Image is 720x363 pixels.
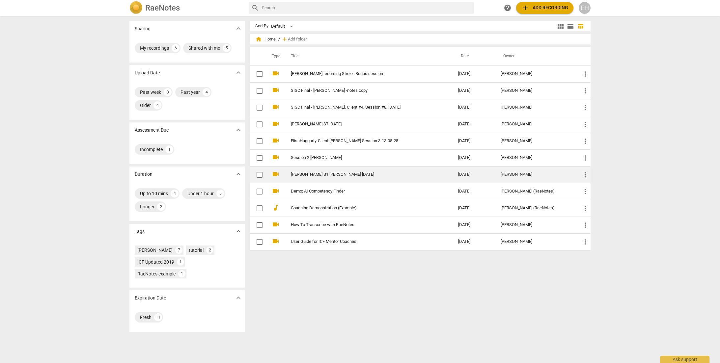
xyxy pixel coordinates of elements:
span: add [281,36,288,42]
div: Ask support [660,356,709,363]
span: videocam [272,187,280,195]
button: Show more [234,24,243,34]
div: 3 [164,88,172,96]
button: Show more [234,169,243,179]
div: 1 [178,270,185,277]
td: [DATE] [453,116,496,133]
div: [PERSON_NAME] [501,88,571,93]
span: videocam [272,170,280,178]
button: List view [566,21,575,31]
div: 4 [171,190,179,197]
div: Past week [140,89,161,95]
a: ElisaHaggarty-Client [PERSON_NAME] Session 3-13-05-25 [291,139,434,143]
div: 1 [165,145,173,153]
p: Sharing [135,25,151,32]
span: videocam [272,69,280,77]
div: Sort By [255,24,268,29]
div: Fresh [140,314,152,321]
span: more_vert [581,137,589,145]
th: Title [283,47,453,65]
button: Show more [234,293,243,303]
a: LogoRaeNotes [129,1,243,14]
a: Coaching Demonstration (Example) [291,206,434,211]
span: more_vert [581,188,589,195]
td: [DATE] [453,99,496,116]
span: view_module [557,22,565,30]
td: [DATE] [453,82,496,99]
button: Table view [575,21,585,31]
td: [DATE] [453,233,496,250]
td: [DATE] [453,200,496,217]
button: Show more [234,125,243,135]
th: Type [266,47,283,65]
span: Add recording [521,4,568,12]
span: videocam [272,220,280,228]
a: User Guide for ICF Mentor Coaches [291,239,434,244]
a: [PERSON_NAME] recording Strozzi Bonus session [291,71,434,76]
div: [PERSON_NAME] [137,247,173,253]
div: ICF Updated 2019 [137,259,174,265]
span: more_vert [581,104,589,112]
div: Shared with me [188,45,220,51]
span: more_vert [581,154,589,162]
span: expand_more [235,170,242,178]
button: Show more [234,226,243,236]
th: Date [453,47,496,65]
span: expand_more [235,294,242,302]
span: Add folder [288,37,307,42]
td: [DATE] [453,65,496,82]
span: expand_more [235,126,242,134]
span: / [278,37,280,42]
div: [PERSON_NAME] [501,122,571,127]
span: more_vert [581,87,589,95]
td: [DATE] [453,166,496,183]
div: 7 [175,246,182,254]
button: EH [579,2,591,14]
span: more_vert [581,204,589,212]
button: Show more [234,68,243,78]
div: My recordings [140,45,169,51]
div: [PERSON_NAME] [501,222,571,227]
div: Incomplete [140,146,163,153]
div: [PERSON_NAME] [501,172,571,177]
div: [PERSON_NAME] (RaeNotes) [501,206,571,211]
div: [PERSON_NAME] (RaeNotes) [501,189,571,194]
span: videocam [272,103,280,111]
div: Older [140,102,151,109]
div: [PERSON_NAME] [501,105,571,110]
span: videocam [272,137,280,144]
div: 4 [153,101,161,109]
th: Owner [495,47,576,65]
button: Tile view [556,21,566,31]
div: Past year [180,89,200,95]
td: [DATE] [453,149,496,166]
span: videocam [272,153,280,161]
span: more_vert [581,221,589,229]
span: table_chart [577,23,584,29]
button: Upload [516,2,573,14]
div: 5 [223,44,231,52]
a: Help [502,2,513,14]
a: Demo: AI Competency Finder [291,189,434,194]
div: 6 [172,44,180,52]
span: videocam [272,120,280,128]
span: videocam [272,86,280,94]
div: 4 [203,88,210,96]
a: [PERSON_NAME] S7 [DATE] [291,122,434,127]
div: 5 [216,190,224,197]
div: Under 1 hour [187,190,214,197]
p: Duration [135,171,152,178]
p: Upload Date [135,69,160,76]
img: Logo [129,1,143,14]
a: [PERSON_NAME] S1 [PERSON_NAME] [DATE] [291,172,434,177]
span: videocam [272,237,280,245]
span: add [521,4,529,12]
h2: RaeNotes [145,3,180,13]
span: help [504,4,512,12]
span: view_list [567,22,574,30]
td: [DATE] [453,133,496,149]
span: expand_more [235,25,242,33]
a: SISC Final - [PERSON_NAME] -notes copy [291,88,434,93]
div: Up to 10 mins [140,190,168,197]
